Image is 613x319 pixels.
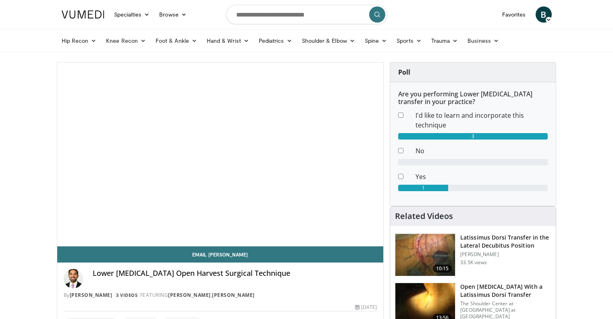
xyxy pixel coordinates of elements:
[64,269,83,288] img: Avatar
[360,33,392,49] a: Spine
[460,283,551,299] h3: Open [MEDICAL_DATA] With a Latissimus Dorsi Transfer
[409,172,554,181] dd: Yes
[202,33,254,49] a: Hand & Wrist
[212,292,255,298] a: [PERSON_NAME]
[460,234,551,250] h3: Latissimus Dorsi Transfer in the Lateral Decubitus Position
[297,33,360,49] a: Shoulder & Elbow
[226,5,387,24] input: Search topics, interventions
[398,68,410,77] strong: Poll
[409,111,554,130] dd: I'd like to learn and incorporate this technique
[57,246,384,263] a: Email [PERSON_NAME]
[355,304,377,311] div: [DATE]
[154,6,191,23] a: Browse
[392,33,426,49] a: Sports
[536,6,552,23] a: B
[395,211,453,221] h4: Related Videos
[62,10,104,19] img: VuMedi Logo
[395,234,455,276] img: 38501_0000_3.png.150x105_q85_crop-smart_upscale.jpg
[398,185,448,191] div: 1
[168,292,211,298] a: [PERSON_NAME]
[93,269,377,278] h4: Lower [MEDICAL_DATA] Open Harvest Surgical Technique
[460,251,551,258] p: [PERSON_NAME]
[57,33,102,49] a: Hip Recon
[426,33,463,49] a: Trauma
[395,234,551,276] a: 10:15 Latissimus Dorsi Transfer in the Lateral Decubitus Position [PERSON_NAME] 33.5K views
[70,292,112,298] a: [PERSON_NAME]
[460,259,487,266] p: 33.5K views
[463,33,504,49] a: Business
[57,63,384,246] video-js: Video Player
[64,292,377,299] div: By FEATURING ,
[398,133,548,140] div: 3
[398,90,548,106] h6: Are you performing Lower [MEDICAL_DATA] transfer in your practice?
[109,6,155,23] a: Specialties
[151,33,202,49] a: Foot & Ankle
[409,146,554,156] dd: No
[497,6,531,23] a: Favorites
[254,33,297,49] a: Pediatrics
[433,265,452,273] span: 10:15
[114,292,140,299] a: 3 Videos
[101,33,151,49] a: Knee Recon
